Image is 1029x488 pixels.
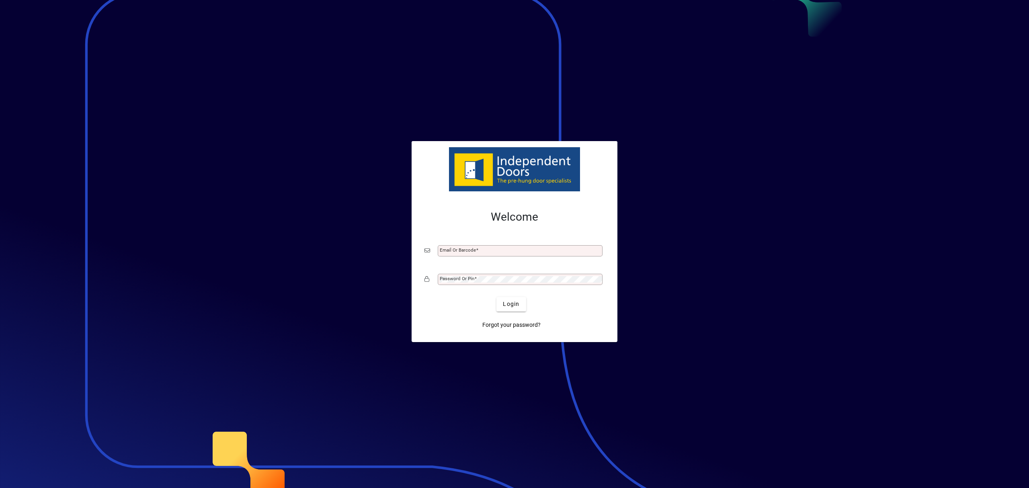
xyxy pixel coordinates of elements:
span: Forgot your password? [482,321,541,329]
mat-label: Email or Barcode [440,247,476,253]
span: Login [503,300,519,308]
button: Login [496,297,526,312]
h2: Welcome [424,210,605,224]
a: Forgot your password? [479,318,544,332]
mat-label: Password or Pin [440,276,474,281]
